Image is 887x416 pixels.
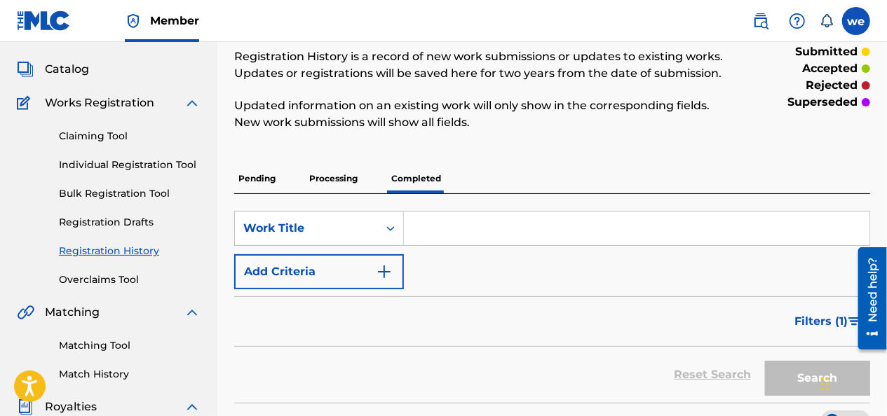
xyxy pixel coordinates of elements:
[802,60,858,77] p: accepted
[842,7,870,35] div: User Menu
[747,7,775,35] a: Public Search
[59,215,201,230] a: Registration Drafts
[789,13,806,29] img: help
[59,272,201,287] a: Overclaims Tool
[787,94,858,111] p: superseded
[795,43,858,60] p: submitted
[848,242,887,355] iframe: Resource Center
[184,398,201,415] img: expand
[17,304,34,321] img: Matching
[234,48,724,82] p: Registration History is a record of new work submissions or updates to existing works. Updates or...
[17,11,71,31] img: MLC Logo
[45,95,154,111] span: Works Registration
[45,61,89,78] span: Catalog
[150,13,199,29] span: Member
[45,304,100,321] span: Matching
[59,338,201,353] a: Matching Tool
[17,61,34,78] img: Catalog
[243,220,370,237] div: Work Title
[305,164,362,193] p: Processing
[376,263,393,280] img: 9d2ae6d4665cec9f34b9.svg
[59,186,201,201] a: Bulk Registration Tool
[234,164,280,193] p: Pending
[59,129,201,144] a: Claiming Tool
[794,313,848,330] span: Filters ( 1 )
[59,158,201,172] a: Individual Registration Tool
[820,14,834,28] div: Notifications
[125,13,142,29] img: Top Rightsholder
[59,244,201,258] a: Registration History
[387,164,445,193] p: Completed
[783,7,811,35] div: Help
[17,27,102,44] a: SummarySummary
[45,398,97,415] span: Royalties
[821,363,830,405] div: Drag
[234,211,870,403] form: Search Form
[817,349,887,416] iframe: Chat Widget
[59,367,201,382] a: Match History
[234,254,404,289] button: Add Criteria
[806,77,858,94] p: rejected
[17,398,34,415] img: Royalties
[752,13,769,29] img: search
[17,61,89,78] a: CatalogCatalog
[184,95,201,111] img: expand
[184,304,201,321] img: expand
[786,304,870,339] button: Filters (1)
[17,95,35,111] img: Works Registration
[234,97,724,131] p: Updated information on an existing work will only show in the corresponding fields. New work subm...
